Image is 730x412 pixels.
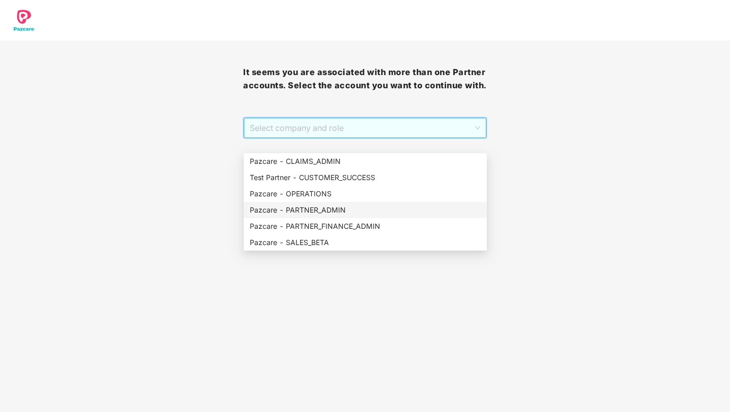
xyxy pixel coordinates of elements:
[244,186,487,202] div: Pazcare - OPERATIONS
[244,202,487,218] div: Pazcare - PARTNER_ADMIN
[250,188,481,199] div: Pazcare - OPERATIONS
[244,234,487,251] div: Pazcare - SALES_BETA
[250,156,481,167] div: Pazcare - CLAIMS_ADMIN
[250,118,480,138] span: Select company and role
[244,169,487,186] div: Test Partner - CUSTOMER_SUCCESS
[244,218,487,234] div: Pazcare - PARTNER_FINANCE_ADMIN
[250,172,481,183] div: Test Partner - CUSTOMER_SUCCESS
[250,221,481,232] div: Pazcare - PARTNER_FINANCE_ADMIN
[250,237,481,248] div: Pazcare - SALES_BETA
[243,66,486,92] h3: It seems you are associated with more than one Partner accounts. Select the account you want to c...
[244,153,487,169] div: Pazcare - CLAIMS_ADMIN
[250,204,481,216] div: Pazcare - PARTNER_ADMIN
